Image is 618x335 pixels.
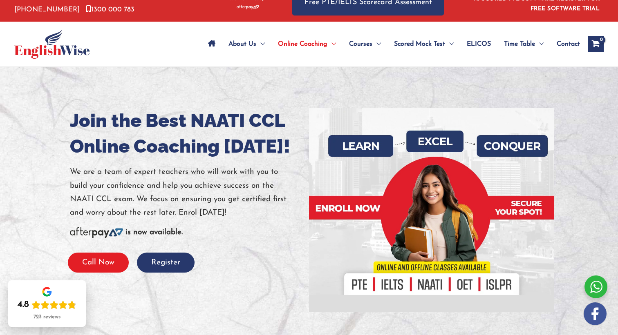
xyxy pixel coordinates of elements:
[343,30,387,58] a: CoursesMenu Toggle
[137,259,195,266] a: Register
[445,30,454,58] span: Menu Toggle
[349,30,372,58] span: Courses
[237,5,259,9] img: Afterpay-Logo
[372,30,381,58] span: Menu Toggle
[278,30,327,58] span: Online Coaching
[497,30,550,58] a: Time TableMenu Toggle
[18,299,76,311] div: Rating: 4.8 out of 5
[504,30,535,58] span: Time Table
[550,30,580,58] a: Contact
[467,30,491,58] span: ELICOS
[125,229,183,236] b: is now available.
[584,302,607,325] img: white-facebook.png
[18,299,29,311] div: 4.8
[202,30,580,58] nav: Site Navigation: Main Menu
[137,253,195,273] button: Register
[588,36,604,52] a: View Shopping Cart, empty
[70,165,303,220] p: We are a team of expert teachers who will work with you to build your confidence and help you ach...
[387,30,460,58] a: Scored Mock TestMenu Toggle
[327,30,336,58] span: Menu Toggle
[34,314,60,320] div: 723 reviews
[68,259,129,266] a: Call Now
[394,30,445,58] span: Scored Mock Test
[14,29,90,59] img: cropped-ew-logo
[557,30,580,58] span: Contact
[86,6,134,13] a: 1300 000 783
[222,30,271,58] a: About UsMenu Toggle
[256,30,265,58] span: Menu Toggle
[228,30,256,58] span: About Us
[460,30,497,58] a: ELICOS
[535,30,544,58] span: Menu Toggle
[70,227,123,238] img: Afterpay-Logo
[68,253,129,273] button: Call Now
[70,108,303,159] h1: Join the Best NAATI CCL Online Coaching [DATE]!
[271,30,343,58] a: Online CoachingMenu Toggle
